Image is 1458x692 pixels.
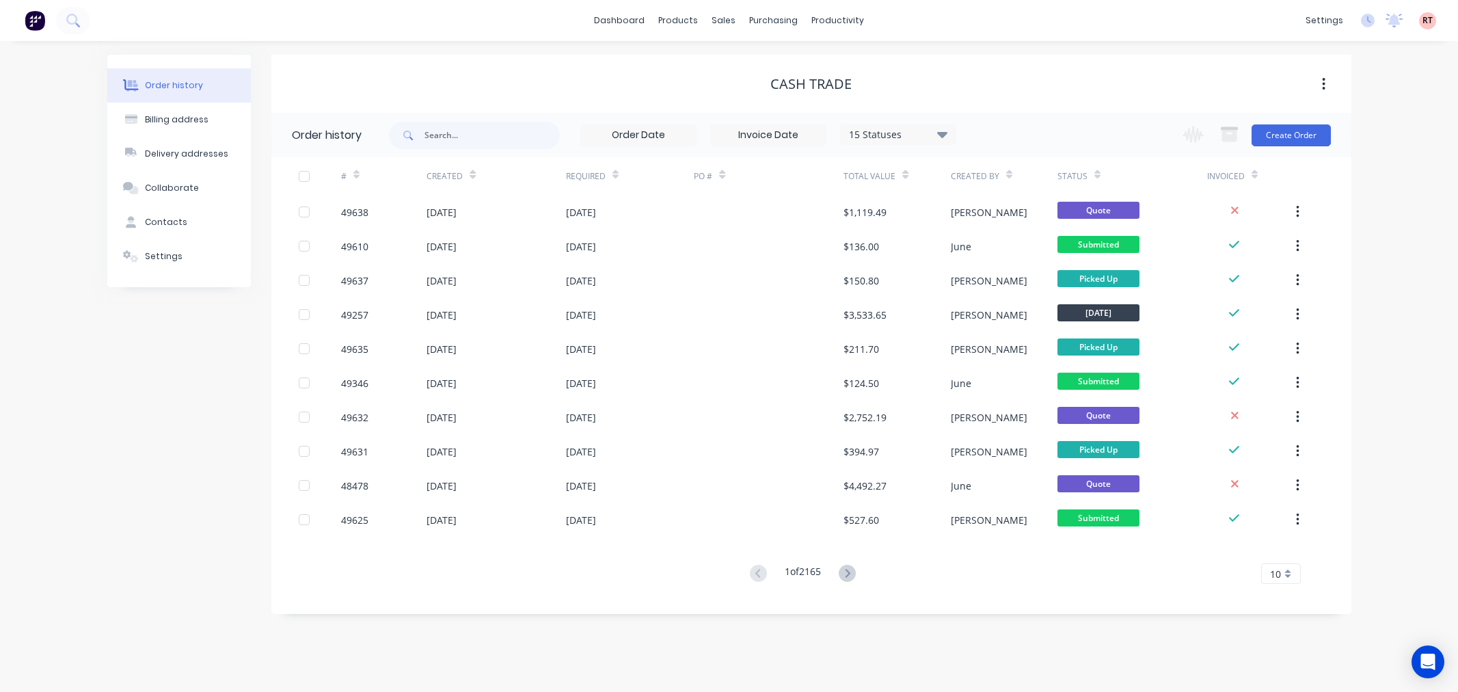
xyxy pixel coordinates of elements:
[145,114,208,126] div: Billing address
[566,170,606,183] div: Required
[107,205,251,239] button: Contacts
[341,513,368,527] div: 49625
[427,308,457,322] div: [DATE]
[587,10,651,31] a: dashboard
[427,479,457,493] div: [DATE]
[145,79,203,92] div: Order history
[566,513,596,527] div: [DATE]
[1252,124,1331,146] button: Create Order
[566,342,596,356] div: [DATE]
[581,125,696,146] input: Order Date
[1057,236,1139,253] span: Submitted
[770,76,852,92] div: Cash Trade
[341,479,368,493] div: 48478
[1057,157,1207,195] div: Status
[951,410,1027,425] div: [PERSON_NAME]
[951,444,1027,459] div: [PERSON_NAME]
[341,410,368,425] div: 49632
[341,308,368,322] div: 49257
[843,376,879,390] div: $124.50
[427,239,457,254] div: [DATE]
[566,157,694,195] div: Required
[843,444,879,459] div: $394.97
[427,513,457,527] div: [DATE]
[1299,10,1350,31] div: settings
[785,564,821,584] div: 1 of 2165
[1057,509,1139,527] span: Submitted
[951,205,1027,219] div: [PERSON_NAME]
[341,205,368,219] div: 49638
[427,205,457,219] div: [DATE]
[1057,441,1139,458] span: Picked Up
[566,444,596,459] div: [DATE]
[107,68,251,103] button: Order history
[1057,373,1139,390] span: Submitted
[843,513,879,527] div: $527.60
[341,157,427,195] div: #
[843,342,879,356] div: $211.70
[805,10,871,31] div: productivity
[341,170,347,183] div: #
[1057,304,1139,321] span: [DATE]
[107,103,251,137] button: Billing address
[951,308,1027,322] div: [PERSON_NAME]
[843,205,887,219] div: $1,119.49
[566,274,596,288] div: [DATE]
[341,444,368,459] div: 49631
[566,239,596,254] div: [DATE]
[951,239,971,254] div: June
[1057,407,1139,424] span: Quote
[843,274,879,288] div: $150.80
[694,157,843,195] div: PO #
[705,10,742,31] div: sales
[951,376,971,390] div: June
[843,239,879,254] div: $136.00
[1412,646,1444,678] div: Open Intercom Messenger
[145,250,183,263] div: Settings
[427,444,457,459] div: [DATE]
[1057,270,1139,287] span: Picked Up
[843,308,887,322] div: $3,533.65
[841,127,956,142] div: 15 Statuses
[427,170,463,183] div: Created
[951,479,971,493] div: June
[292,127,362,144] div: Order history
[1057,475,1139,492] span: Quote
[145,148,228,160] div: Delivery addresses
[1057,202,1139,219] span: Quote
[427,157,565,195] div: Created
[341,342,368,356] div: 49635
[341,274,368,288] div: 49637
[566,308,596,322] div: [DATE]
[843,170,895,183] div: Total Value
[427,342,457,356] div: [DATE]
[145,182,199,194] div: Collaborate
[951,342,1027,356] div: [PERSON_NAME]
[951,157,1057,195] div: Created By
[566,205,596,219] div: [DATE]
[1422,14,1433,27] span: RT
[951,170,999,183] div: Created By
[427,410,457,425] div: [DATE]
[566,479,596,493] div: [DATE]
[566,410,596,425] div: [DATE]
[742,10,805,31] div: purchasing
[1207,170,1245,183] div: Invoiced
[427,376,457,390] div: [DATE]
[424,122,560,149] input: Search...
[1057,338,1139,356] span: Picked Up
[651,10,705,31] div: products
[694,170,712,183] div: PO #
[1270,567,1281,581] span: 10
[341,239,368,254] div: 49610
[1057,170,1088,183] div: Status
[427,274,457,288] div: [DATE]
[951,513,1027,527] div: [PERSON_NAME]
[107,171,251,205] button: Collaborate
[107,137,251,171] button: Delivery addresses
[951,274,1027,288] div: [PERSON_NAME]
[341,376,368,390] div: 49346
[843,410,887,425] div: $2,752.19
[843,157,950,195] div: Total Value
[1207,157,1293,195] div: Invoiced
